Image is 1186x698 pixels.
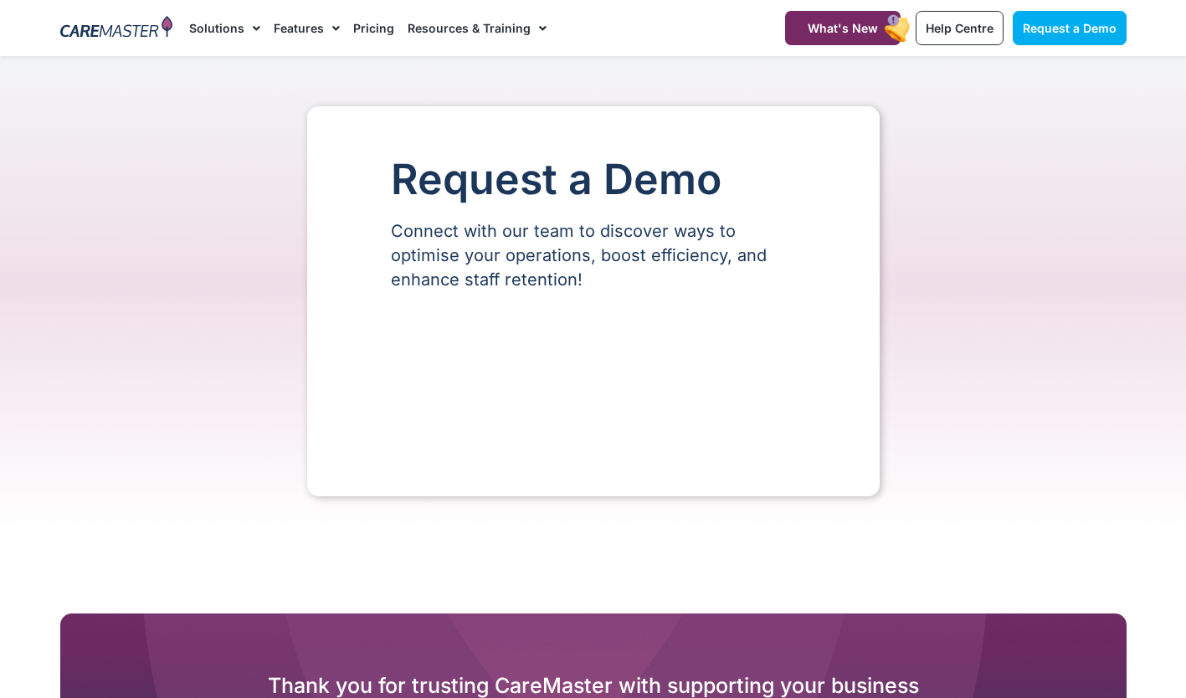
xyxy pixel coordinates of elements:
[391,219,796,292] p: Connect with our team to discover ways to optimise your operations, boost efficiency, and enhance...
[916,11,1004,45] a: Help Centre
[926,21,993,35] span: Help Centre
[391,321,796,446] iframe: Form 0
[808,21,878,35] span: What's New
[60,16,173,41] img: CareMaster Logo
[1013,11,1127,45] a: Request a Demo
[785,11,901,45] a: What's New
[1023,21,1117,35] span: Request a Demo
[391,157,796,203] h1: Request a Demo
